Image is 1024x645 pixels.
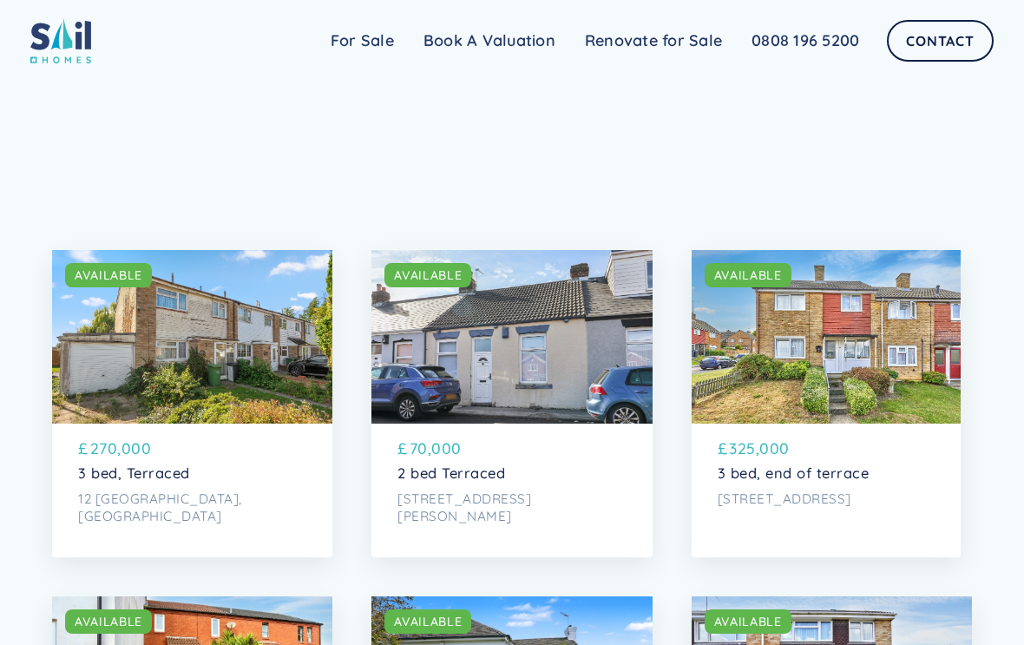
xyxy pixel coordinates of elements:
[75,267,142,284] div: AVAILABLE
[718,464,935,482] p: 3 bed, end of terrace
[410,437,462,460] p: 70,000
[729,437,790,460] p: 325,000
[78,490,306,525] p: 12 [GEOGRAPHIC_DATA], [GEOGRAPHIC_DATA]
[397,437,408,460] p: £
[394,267,462,284] div: AVAILABLE
[737,23,874,58] a: 0808 196 5200
[75,613,142,630] div: AVAILABLE
[397,464,626,482] p: 2 bed Terraced
[78,437,89,460] p: £
[394,613,462,630] div: AVAILABLE
[78,464,306,482] p: 3 bed, Terraced
[371,250,652,557] a: AVAILABLE£70,0002 bed Terraced[STREET_ADDRESS][PERSON_NAME]
[718,490,935,508] p: [STREET_ADDRESS]
[409,23,570,58] a: Book A Valuation
[887,20,993,62] a: Contact
[692,250,961,557] a: AVAILABLE£325,0003 bed, end of terrace[STREET_ADDRESS]
[570,23,737,58] a: Renovate for Sale
[52,250,332,557] a: AVAILABLE£270,0003 bed, Terraced12 [GEOGRAPHIC_DATA], [GEOGRAPHIC_DATA]
[718,437,728,460] p: £
[30,17,91,63] img: sail home logo colored
[714,613,782,630] div: AVAILABLE
[714,267,782,284] div: AVAILABLE
[397,490,626,525] p: [STREET_ADDRESS][PERSON_NAME]
[316,23,409,58] a: For Sale
[90,437,152,460] p: 270,000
